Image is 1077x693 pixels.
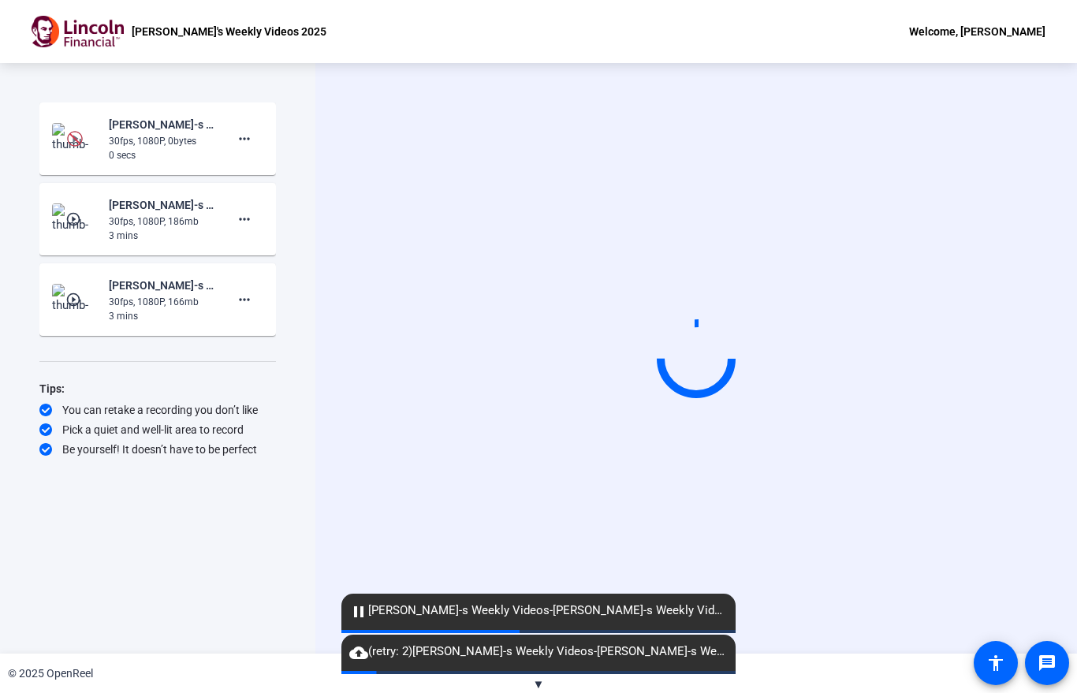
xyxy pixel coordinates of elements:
[109,214,214,229] div: 30fps, 1080P, 186mb
[235,129,254,148] mat-icon: more_horiz
[109,196,214,214] div: [PERSON_NAME]-s Weekly Videos-[PERSON_NAME]-s Weekly Videos 2025-1755809135781-webcam
[1038,654,1057,673] mat-icon: message
[109,276,214,295] div: [PERSON_NAME]-s Weekly Videos-[PERSON_NAME]-s Weekly Videos 2025-1755205082976-webcam
[109,309,214,323] div: 3 mins
[39,402,276,418] div: You can retake a recording you don’t like
[39,422,276,438] div: Pick a quiet and well-lit area to record
[65,292,84,307] mat-icon: play_circle_outline
[986,654,1005,673] mat-icon: accessibility
[533,677,545,691] span: ▼
[109,229,214,243] div: 3 mins
[341,602,736,620] span: [PERSON_NAME]-s Weekly Videos-[PERSON_NAME]-s Weekly Videos 2025-1756402377801-webcam
[67,131,83,147] img: Preview is unavailable
[349,602,368,621] mat-icon: pause
[52,284,99,315] img: thumb-nail
[65,211,84,227] mat-icon: play_circle_outline
[109,134,214,148] div: 30fps, 1080P, 0bytes
[52,123,99,155] img: thumb-nail
[909,22,1045,41] div: Welcome, [PERSON_NAME]
[8,665,93,682] div: © 2025 OpenReel
[235,210,254,229] mat-icon: more_horiz
[52,203,99,235] img: thumb-nail
[235,290,254,309] mat-icon: more_horiz
[109,295,214,309] div: 30fps, 1080P, 166mb
[109,148,214,162] div: 0 secs
[39,379,276,398] div: Tips:
[132,22,326,41] p: [PERSON_NAME]'s Weekly Videos 2025
[109,115,214,134] div: [PERSON_NAME]-s Weekly Videos-[PERSON_NAME]-s Weekly Videos 2025-1756402047185-webcam
[32,16,124,47] img: OpenReel logo
[39,442,276,457] div: Be yourself! It doesn’t have to be perfect
[341,643,736,661] span: (retry: 2) [PERSON_NAME]-s Weekly Videos-[PERSON_NAME]-s Weekly Videos 2025-1756402047185-webcam
[349,643,368,662] mat-icon: cloud_upload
